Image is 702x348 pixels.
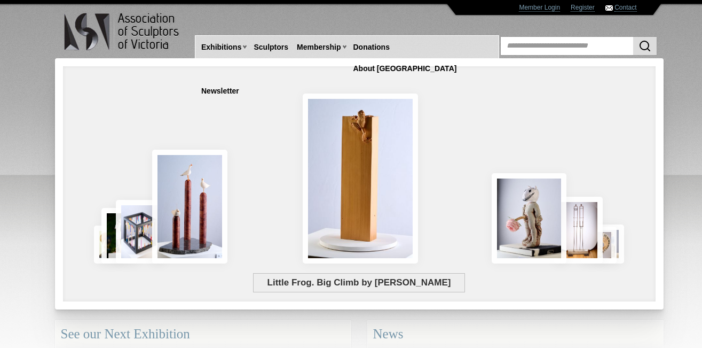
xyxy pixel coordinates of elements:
[492,173,567,264] img: Let There Be Light
[64,11,181,53] img: logo.png
[349,37,394,57] a: Donations
[249,37,293,57] a: Sculptors
[519,4,560,12] a: Member Login
[605,5,613,11] img: Contact ASV
[596,225,624,264] img: Waiting together for the Home coming
[638,40,651,52] img: Search
[152,150,228,264] img: Rising Tides
[614,4,636,12] a: Contact
[303,94,418,264] img: Little Frog. Big Climb
[253,273,465,292] span: Little Frog. Big Climb by [PERSON_NAME]
[554,197,603,264] img: Swingers
[571,4,595,12] a: Register
[293,37,345,57] a: Membership
[349,59,461,79] a: About [GEOGRAPHIC_DATA]
[197,81,243,101] a: Newsletter
[197,37,246,57] a: Exhibitions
